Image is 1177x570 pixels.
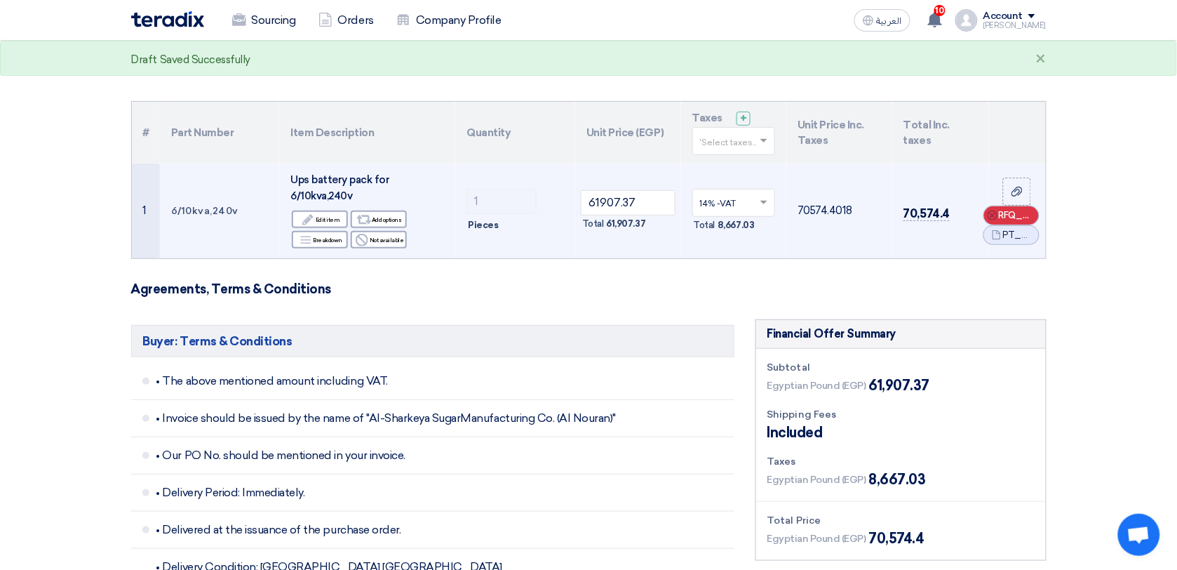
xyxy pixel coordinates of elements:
[466,189,537,214] input: RFQ_STEP1.ITEMS.2.AMOUNT_TITLE
[131,11,204,27] img: Teradix logo
[740,112,747,125] span: +
[983,11,1023,22] div: Account
[694,218,715,232] span: Total
[767,360,1035,375] div: Subtotal
[767,378,866,393] span: Egyptian Pound (EGP)
[681,102,787,164] th: Taxes
[582,217,604,231] span: Total
[575,102,681,164] th: Unit Price (EGP)
[351,231,407,248] div: Not available
[892,102,989,164] th: Total Inc. taxes
[468,218,498,232] span: Pieces
[131,52,250,68] div: Draft Saved Successfully
[221,5,307,36] a: Sourcing
[132,164,160,258] td: 1
[767,472,866,487] span: Egyptian Pound (EGP)
[131,281,1047,297] h3: Agreements, Terms & Conditions
[1118,514,1160,556] div: Open chat
[767,513,1035,528] div: Total Price
[999,208,1033,223] span: RFQ_STEP1.ITEMS_DELETE_BTN
[581,190,675,216] input: Unit Price
[1036,51,1047,68] div: ×
[934,5,946,16] span: 10
[607,217,646,231] span: 61,907.37
[156,486,618,500] span: • Delivery Period: Immediately.
[767,422,823,443] span: Included
[767,326,896,343] div: Financial Offer Summary
[869,375,930,396] span: 61,907.37
[455,102,575,164] th: Quantity
[307,5,385,36] a: Orders
[718,218,754,232] span: 8,667.03
[156,449,618,463] span: • Our PO No. should be mentioned in your invoice.
[156,523,618,537] span: • Delivered at the issuance of the purchase order.
[767,454,1035,469] div: Taxes
[292,231,348,248] div: Breakdown
[877,16,902,26] span: العربية
[767,407,1035,422] div: Shipping Fees
[767,531,866,546] span: Egyptian Pound (EGP)
[786,102,892,164] th: Unit Price Inc. Taxes
[869,469,926,490] span: 8,667.03
[351,211,407,228] div: Add options
[854,9,910,32] button: العربية
[903,206,950,221] span: 70,574.4
[786,164,892,258] td: 70574.4018
[1003,228,1031,242] span: PT__TUTECH_1757497195376.pdf
[869,528,924,549] span: 70,574.4
[160,102,280,164] th: Part Number
[132,102,160,164] th: #
[156,374,618,388] span: • The above mentioned amount including VAT.
[160,164,280,258] td: 6/10kva,240v
[279,102,455,164] th: Item Description
[385,5,513,36] a: Company Profile
[955,9,978,32] img: profile_test.png
[292,211,348,228] div: Edit item
[692,189,776,217] ng-select: VAT
[131,325,734,357] h5: Buyer: Terms & Conditions
[983,22,1047,29] div: [PERSON_NAME]
[156,411,618,425] span: • Invoice should be issued by the name of "Al-Sharkeya SugarManufacturing Co. (Al Nouran)"
[290,173,389,202] span: Ups battery pack for 6/10kva,240v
